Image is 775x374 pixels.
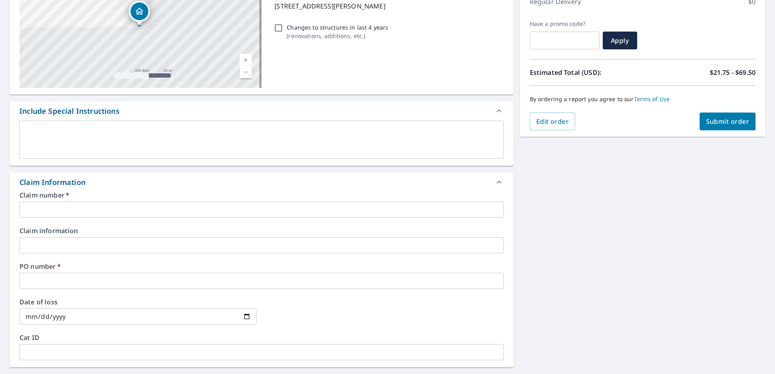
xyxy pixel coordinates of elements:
[10,101,514,121] div: Include Special Instructions
[240,54,252,66] a: Current Level 17, Zoom In
[19,177,86,188] div: Claim Information
[530,68,643,77] p: Estimated Total (USD):
[536,117,569,126] span: Edit order
[710,68,756,77] p: $21.75 - $69.50
[609,36,631,45] span: Apply
[19,263,504,270] label: PO number
[129,1,150,26] div: Dropped pin, building 1, Residential property, 1 Hills End Ln Weston, CT 06883
[287,32,388,40] p: ( renovations, additions, etc. )
[634,95,670,103] a: Terms of Use
[10,172,514,192] div: Claim Information
[19,299,257,305] label: Date of loss
[287,23,388,32] p: Changes to structures in last 4 years
[700,113,756,130] button: Submit order
[19,106,120,117] div: Include Special Instructions
[240,66,252,78] a: Current Level 17, Zoom Out
[530,20,599,28] label: Have a promo code?
[603,32,637,49] button: Apply
[19,334,504,341] label: Cat ID
[19,192,504,198] label: Claim number
[706,117,749,126] span: Submit order
[274,1,500,11] p: [STREET_ADDRESS][PERSON_NAME]
[19,227,504,234] label: Claim information
[530,113,576,130] button: Edit order
[530,96,756,103] p: By ordering a report you agree to our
